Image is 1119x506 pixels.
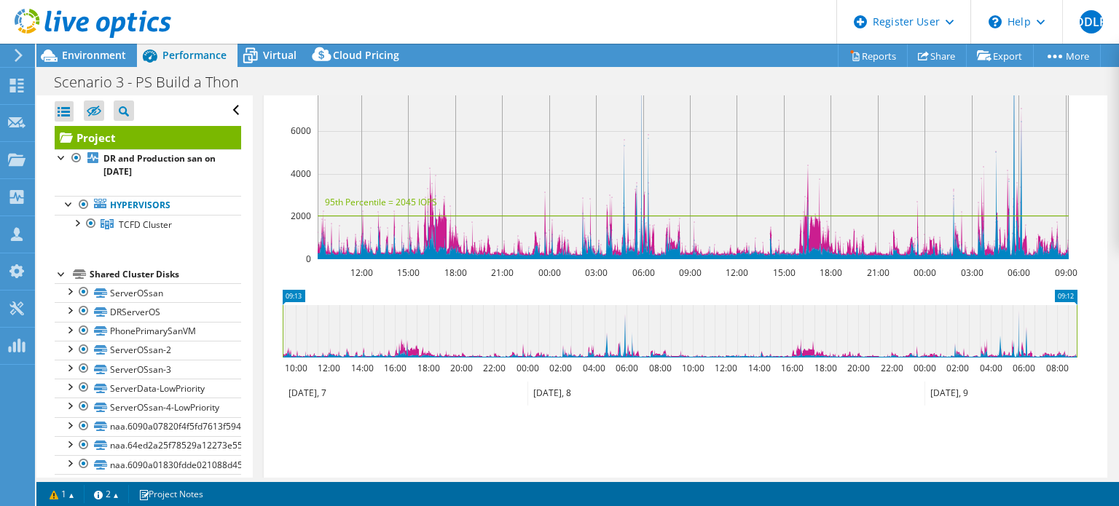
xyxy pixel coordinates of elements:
[128,485,213,503] a: Project Notes
[483,362,506,374] text: 22:00
[55,474,241,493] a: naa.6090a018704d6c0b40c6f476be00d0d4
[417,362,440,374] text: 18:00
[90,266,241,283] div: Shared Cluster Disks
[914,266,936,279] text: 00:00
[55,455,241,474] a: naa.6090a01830fdde021088d456989bf46d
[585,266,608,279] text: 03:00
[961,266,983,279] text: 03:00
[867,266,890,279] text: 21:00
[838,44,908,67] a: Reports
[517,362,539,374] text: 00:00
[914,362,936,374] text: 00:00
[55,322,241,341] a: PhonePrimarySanVM
[989,15,1002,28] svg: \n
[814,362,837,374] text: 18:00
[980,362,1002,374] text: 04:00
[325,196,437,208] text: 95th Percentile = 2045 IOPS
[397,266,420,279] text: 15:00
[55,398,241,416] a: ServerOSsan-4-LowPriority
[1055,266,1077,279] text: 09:00
[285,362,307,374] text: 10:00
[682,362,704,374] text: 10:00
[162,48,227,62] span: Performance
[55,149,241,181] a: DR and Production san on [DATE]
[84,485,129,503] a: 2
[679,266,702,279] text: 09:00
[715,362,737,374] text: 12:00
[616,362,638,374] text: 06:00
[55,215,241,234] a: TCFD Cluster
[291,167,311,180] text: 4000
[1080,10,1103,33] span: DDLR
[333,48,399,62] span: Cloud Pricing
[271,476,444,505] h2: Advanced Graph Controls
[583,362,605,374] text: 04:00
[649,362,672,374] text: 08:00
[384,362,407,374] text: 16:00
[820,266,842,279] text: 18:00
[549,362,572,374] text: 02:00
[350,266,373,279] text: 12:00
[55,436,241,455] a: naa.64ed2a25f78529a12273e557e0018088
[966,44,1034,67] a: Export
[351,362,374,374] text: 14:00
[773,266,796,279] text: 15:00
[632,266,655,279] text: 06:00
[847,362,870,374] text: 20:00
[881,362,903,374] text: 22:00
[318,362,340,374] text: 12:00
[55,283,241,302] a: ServerOSsan
[103,152,216,178] b: DR and Production san on [DATE]
[55,302,241,321] a: DRServerOS
[291,210,311,222] text: 2000
[491,266,514,279] text: 21:00
[263,48,297,62] span: Virtual
[39,485,85,503] a: 1
[781,362,804,374] text: 16:00
[1013,362,1035,374] text: 06:00
[47,74,262,90] h1: Scenario 3 - PS Build a Thon
[55,417,241,436] a: naa.6090a07820f4f5fd7613f59479017056
[1008,266,1030,279] text: 06:00
[55,126,241,149] a: Project
[946,362,969,374] text: 02:00
[306,253,311,265] text: 0
[55,360,241,379] a: ServerOSsan-3
[55,379,241,398] a: ServerData-LowPriority
[62,48,126,62] span: Environment
[1046,362,1069,374] text: 08:00
[726,266,748,279] text: 12:00
[748,362,771,374] text: 14:00
[907,44,967,67] a: Share
[55,196,241,215] a: Hypervisors
[1033,44,1101,67] a: More
[119,218,172,231] span: TCFD Cluster
[444,266,467,279] text: 18:00
[55,341,241,360] a: ServerOSsan-2
[450,362,473,374] text: 20:00
[291,124,311,137] text: 6000
[538,266,561,279] text: 00:00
